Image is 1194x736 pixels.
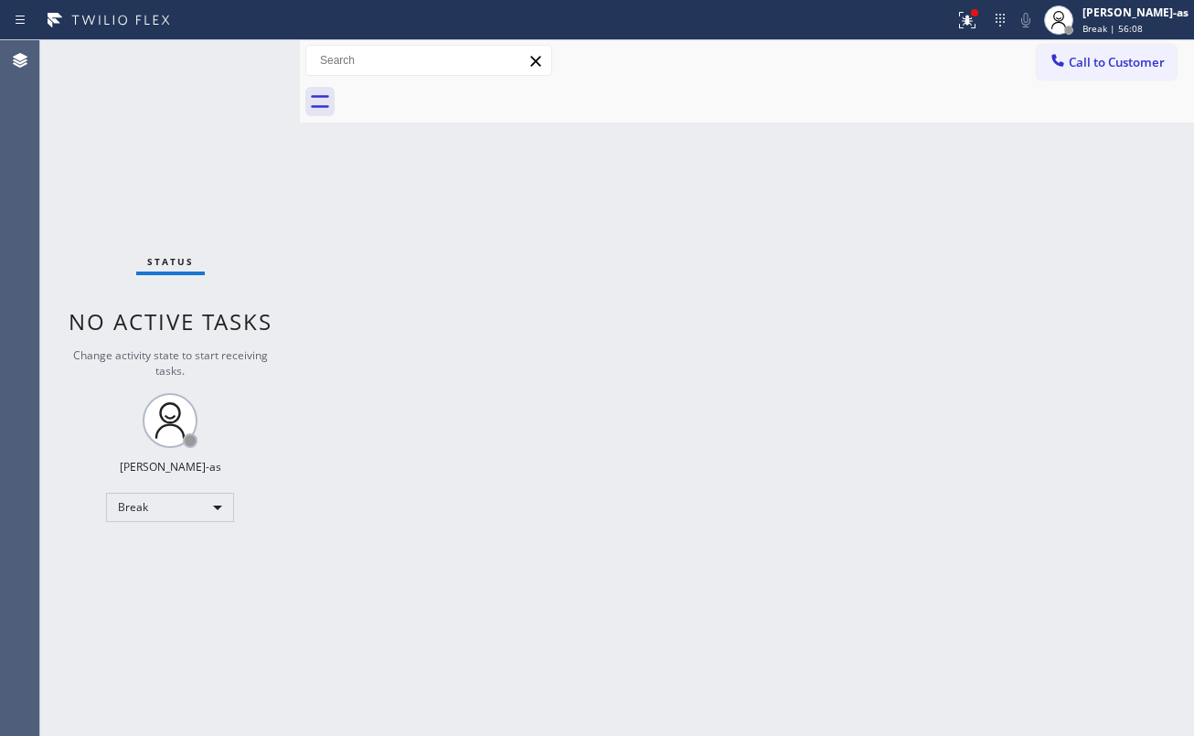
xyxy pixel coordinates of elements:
input: Search [306,46,551,75]
span: Change activity state to start receiving tasks. [73,347,268,379]
span: Call to Customer [1069,54,1165,70]
button: Call to Customer [1037,45,1177,80]
div: [PERSON_NAME]-as [120,459,221,475]
button: Mute [1013,7,1039,33]
span: Status [147,255,194,268]
span: Break | 56:08 [1082,22,1143,35]
div: [PERSON_NAME]-as [1082,5,1189,20]
div: Break [106,493,234,522]
span: No active tasks [69,306,272,336]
